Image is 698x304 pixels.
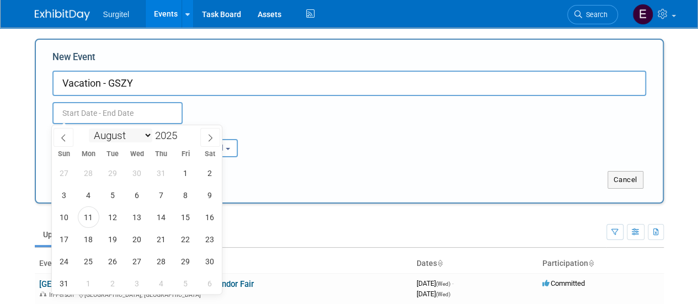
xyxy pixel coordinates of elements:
[436,291,450,297] span: (Wed)
[52,51,95,68] label: New Event
[608,171,643,189] button: Cancel
[102,184,124,206] span: August 5, 2025
[102,206,124,228] span: August 12, 2025
[126,206,148,228] span: August 13, 2025
[152,129,185,142] input: Year
[175,228,196,250] span: August 22, 2025
[39,279,254,289] a: [GEOGRAPHIC_DATA] at [GEOGRAPHIC_DATA] Vendor Fair
[89,129,152,142] select: Month
[54,250,75,272] span: August 24, 2025
[52,151,76,158] span: Sun
[54,184,75,206] span: August 3, 2025
[102,228,124,250] span: August 19, 2025
[173,151,198,158] span: Fri
[199,250,221,272] span: August 30, 2025
[199,206,221,228] span: August 16, 2025
[175,250,196,272] span: August 29, 2025
[126,228,148,250] span: August 20, 2025
[436,281,450,287] span: (Wed)
[151,206,172,228] span: August 14, 2025
[567,5,618,24] a: Search
[412,254,538,273] th: Dates
[35,254,412,273] th: Event
[125,151,149,158] span: Wed
[163,124,257,138] div: Participation:
[126,273,148,294] span: September 3, 2025
[542,279,585,287] span: Committed
[52,124,146,138] div: Attendance / Format:
[102,162,124,184] span: July 29, 2025
[103,10,129,19] span: Surgitel
[151,184,172,206] span: August 7, 2025
[54,273,75,294] span: August 31, 2025
[52,102,183,124] input: Start Date - End Date
[54,228,75,250] span: August 17, 2025
[175,206,196,228] span: August 15, 2025
[35,9,90,20] img: ExhibitDay
[149,151,173,158] span: Thu
[126,250,148,272] span: August 27, 2025
[199,273,221,294] span: September 6, 2025
[175,184,196,206] span: August 8, 2025
[417,290,450,298] span: [DATE]
[78,184,99,206] span: August 4, 2025
[100,151,125,158] span: Tue
[632,4,653,25] img: Event Coordinator
[199,162,221,184] span: August 2, 2025
[78,250,99,272] span: August 25, 2025
[54,206,75,228] span: August 10, 2025
[78,228,99,250] span: August 18, 2025
[40,291,46,297] img: In-Person Event
[151,228,172,250] span: August 21, 2025
[35,224,99,245] a: Upcoming81
[52,71,646,96] input: Name of Trade Show / Conference
[151,250,172,272] span: August 28, 2025
[198,151,222,158] span: Sat
[102,250,124,272] span: August 26, 2025
[78,206,99,228] span: August 11, 2025
[452,279,454,287] span: -
[437,259,443,268] a: Sort by Start Date
[126,184,148,206] span: August 6, 2025
[151,162,172,184] span: July 31, 2025
[76,151,100,158] span: Mon
[175,273,196,294] span: September 5, 2025
[199,228,221,250] span: August 23, 2025
[582,10,608,19] span: Search
[175,162,196,184] span: August 1, 2025
[102,273,124,294] span: September 2, 2025
[417,279,454,287] span: [DATE]
[588,259,594,268] a: Sort by Participation Type
[538,254,664,273] th: Participation
[78,273,99,294] span: September 1, 2025
[49,291,77,298] span: In-Person
[54,162,75,184] span: July 27, 2025
[126,162,148,184] span: July 30, 2025
[78,162,99,184] span: July 28, 2025
[151,273,172,294] span: September 4, 2025
[199,184,221,206] span: August 9, 2025
[39,290,408,298] div: [GEOGRAPHIC_DATA], [GEOGRAPHIC_DATA]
